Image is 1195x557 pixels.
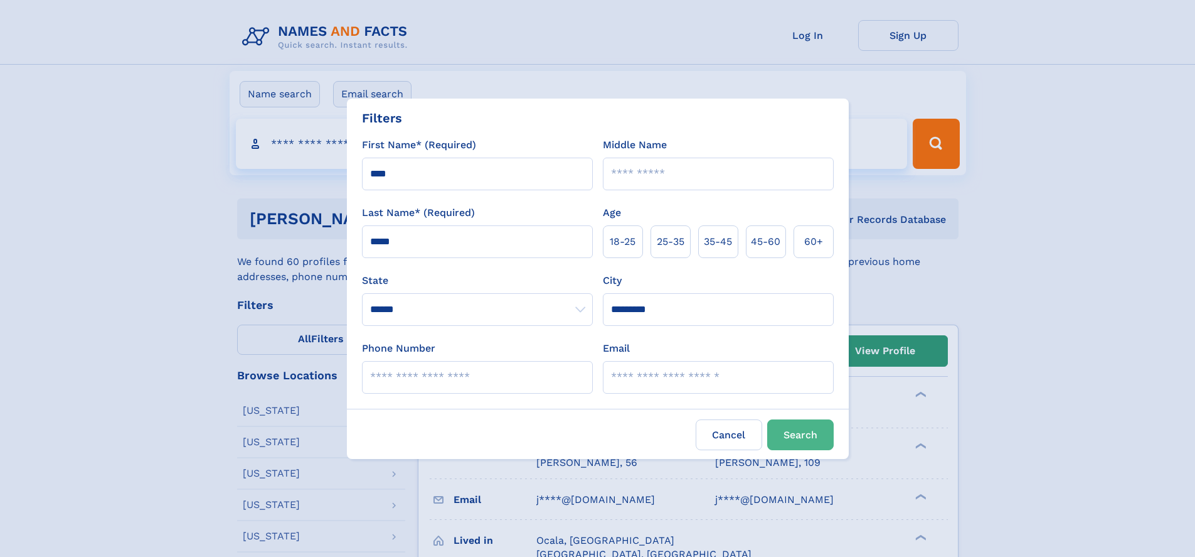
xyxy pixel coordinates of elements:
label: Email [603,341,630,356]
label: Last Name* (Required) [362,205,475,220]
button: Search [767,419,834,450]
label: Middle Name [603,138,667,153]
label: Cancel [696,419,762,450]
span: 45‑60 [751,234,780,249]
span: 18‑25 [610,234,635,249]
label: Phone Number [362,341,435,356]
label: Age [603,205,621,220]
span: 35‑45 [704,234,732,249]
span: 60+ [804,234,823,249]
label: State [362,273,593,288]
div: Filters [362,109,402,127]
label: City [603,273,622,288]
span: 25‑35 [657,234,684,249]
label: First Name* (Required) [362,138,476,153]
